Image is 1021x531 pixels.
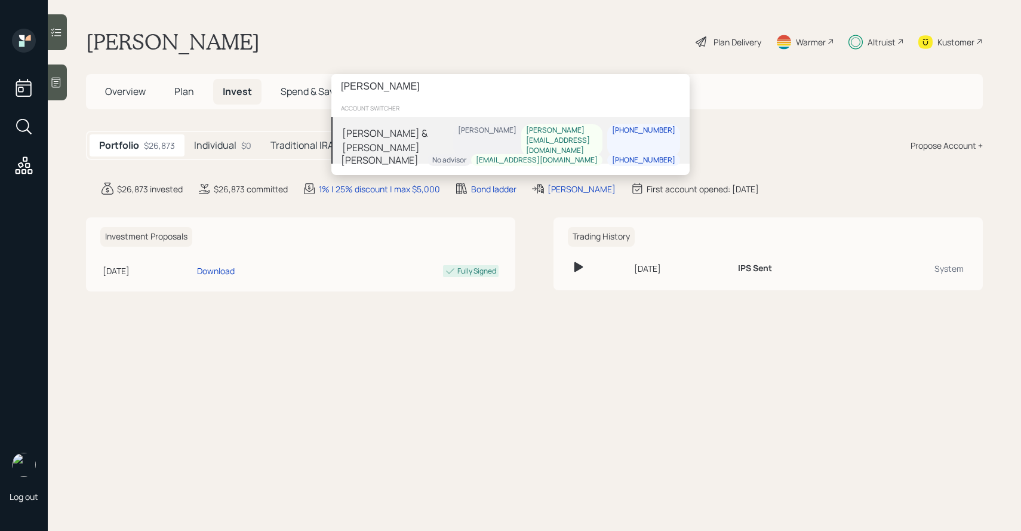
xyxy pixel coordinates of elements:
[612,125,675,136] div: [PHONE_NUMBER]
[612,155,675,165] div: [PHONE_NUMBER]
[342,127,453,155] div: [PERSON_NAME] & [PERSON_NAME]
[526,125,598,155] div: [PERSON_NAME][EMAIL_ADDRESS][DOMAIN_NAME]
[331,99,690,117] div: account switcher
[341,153,419,167] div: [PERSON_NAME]
[432,155,466,165] div: No advisor
[458,125,516,136] div: [PERSON_NAME]
[331,74,690,99] input: Type a command or search…
[476,155,598,165] div: [EMAIL_ADDRESS][DOMAIN_NAME]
